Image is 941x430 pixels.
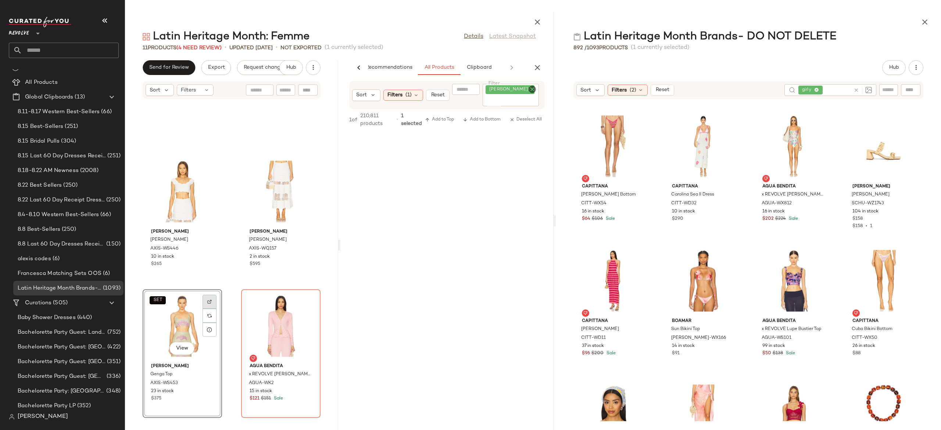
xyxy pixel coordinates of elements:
span: • [225,43,226,52]
span: Latin Heritage Month Brands- DO NOT DELETE [18,284,101,293]
button: SET [150,296,166,304]
button: Hub [882,60,906,75]
span: 8.15 Bridal Pulls [18,137,60,146]
span: View [176,345,188,351]
span: AGUA-WS101 [762,335,791,341]
span: Agua Bendita [762,318,825,325]
span: [PERSON_NAME] [249,237,287,243]
span: (1 currently selected) [325,43,383,52]
span: • [276,43,278,52]
span: (251) [63,122,78,131]
span: (1) [405,91,412,99]
button: Send for Review [143,60,195,75]
span: 37 in stock [582,343,604,350]
span: Reset [655,87,669,93]
button: View [169,342,194,355]
span: [PERSON_NAME] [151,229,214,235]
span: CITT-WD32 [671,200,697,207]
span: 2 in stock [250,254,270,260]
span: Carolina Sea II Dress [671,191,714,198]
span: Filters [387,91,402,99]
span: 10 in stock [151,254,174,260]
button: Deselect All [507,115,545,124]
img: CITT-WD32_V1.jpg [666,112,740,180]
img: svg%3e [143,33,150,40]
img: BOAM-WX166_V1.jpg [666,247,740,315]
span: [PERSON_NAME]-WQ10 [489,86,547,93]
span: 16 in stock [762,208,785,215]
button: Request changes [237,60,292,75]
span: x REVOLVE [PERSON_NAME] One Piece Swimsuit [762,191,824,198]
img: cfy_white_logo.C9jOOHJF.svg [9,17,71,27]
span: [PERSON_NAME] [18,412,68,421]
span: (505) [51,299,68,307]
span: Filters [612,86,627,94]
span: (251) [106,152,121,160]
span: (752) [106,328,121,337]
button: Export [201,60,231,75]
span: (336) [105,372,121,381]
span: $224 [775,216,786,222]
span: Bachelorette Party: [GEOGRAPHIC_DATA] [18,387,105,395]
img: svg%3e [583,176,588,181]
span: 210,811 products [360,112,394,128]
img: svg%3e [854,311,858,315]
span: AI Recommendations [359,65,412,71]
img: CITT-WX54_V1.jpg [576,112,650,180]
span: Request changes [243,65,286,71]
span: $64 [582,216,590,222]
img: svg%3e [251,356,255,361]
span: (250) [60,225,76,234]
span: [PERSON_NAME] [150,237,188,243]
span: 1093 [587,45,599,51]
span: 8.18-8.22 AM Newness [18,166,79,175]
img: svg%3e [789,87,795,93]
span: Bachelorette Party Guest: [GEOGRAPHIC_DATA] [18,343,106,351]
span: $202 [762,216,774,222]
img: svg%3e [573,33,581,40]
span: Export [207,65,225,71]
span: $290 [672,216,683,222]
span: CITT-WX54 [581,200,607,207]
span: (1 currently selected) [631,43,690,52]
span: 15 in stock [250,388,272,395]
span: SET [153,298,162,303]
span: (13) [73,93,85,101]
span: girly [802,87,814,93]
span: Add to Bottom [463,117,501,122]
span: [PERSON_NAME] [852,183,915,190]
img: AGUA-WS101_V1.jpg [756,247,831,315]
span: (304) [60,137,76,146]
div: Products [143,44,222,52]
span: (351) [105,358,121,366]
span: [PERSON_NAME] [581,326,619,333]
span: 8.15 Last 60 Day Dresses Receipt [18,152,106,160]
span: Filters [181,86,196,94]
span: CITT-WX50 [852,335,877,341]
span: $138 [773,350,783,357]
button: Hub [279,60,303,75]
span: Bachelorette Party LP [18,402,76,410]
span: Sun Bikini Top [671,326,700,333]
span: Sort [580,86,591,94]
span: 8.8 Best-Sellers [18,225,60,234]
span: Deselect All [509,117,542,122]
span: (4 Need Review) [176,45,222,51]
img: AXIS-WS446_V1.jpg [145,157,219,226]
span: [PERSON_NAME]-WX166 [671,335,726,341]
span: (2) [630,86,636,94]
span: 14 in stock [672,343,695,350]
img: AXIS-WQ157_V1.jpg [244,157,318,226]
span: Hub [889,65,899,71]
span: Agua Bendita [250,363,312,370]
button: Reset [426,90,450,101]
img: CITT-WD11_V1.jpg [576,247,650,315]
span: Sale [787,216,798,221]
span: AGUA-WX812 [762,200,792,207]
span: [PERSON_NAME] [852,191,890,198]
span: All Products [424,65,454,71]
span: CITT-WD11 [581,335,606,341]
span: $91 [672,350,680,357]
button: Reset [651,85,674,96]
span: • [863,224,870,229]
